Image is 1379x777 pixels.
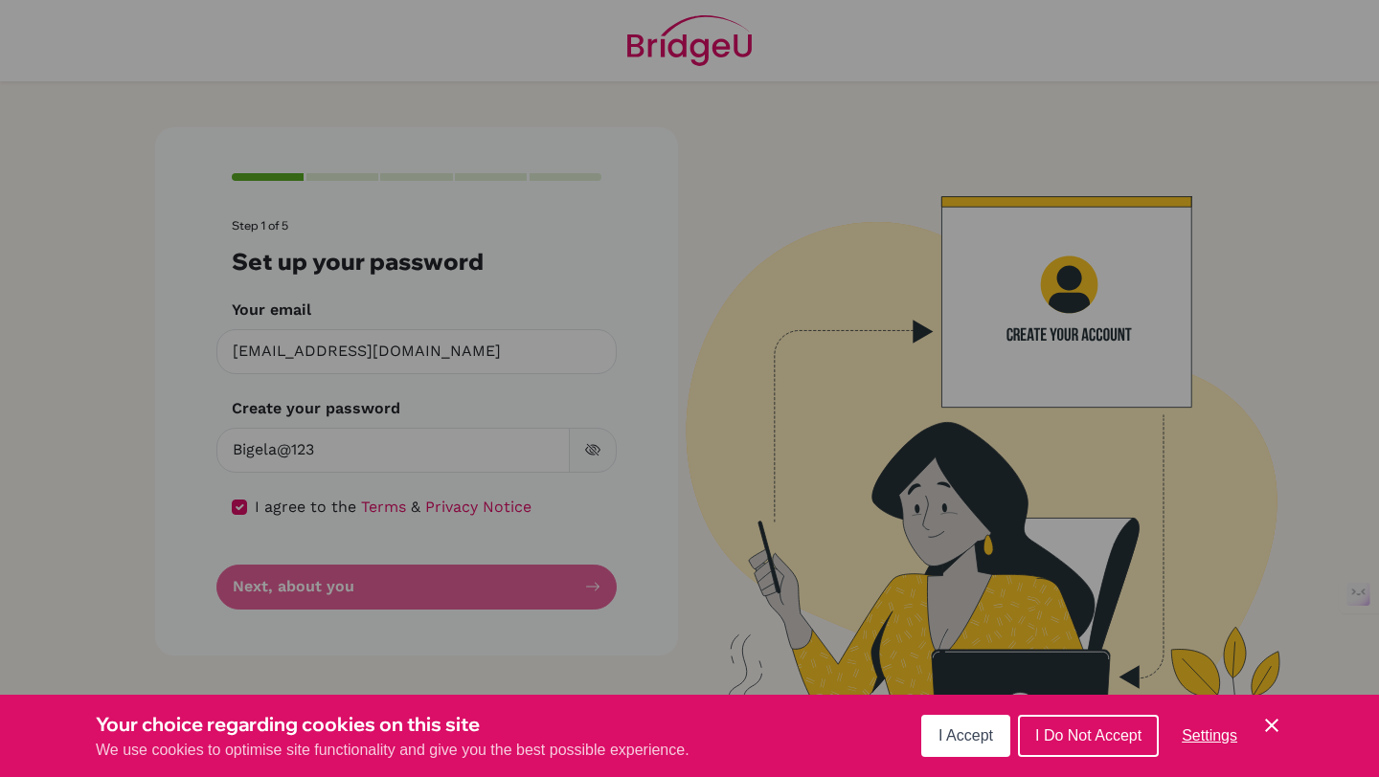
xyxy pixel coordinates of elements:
span: I Accept [938,727,993,744]
button: I Do Not Accept [1018,715,1159,757]
h3: Your choice regarding cookies on this site [96,710,689,739]
span: I Do Not Accept [1035,727,1142,744]
button: Settings [1166,717,1253,755]
button: Save and close [1260,714,1283,737]
p: We use cookies to optimise site functionality and give you the best possible experience. [96,739,689,762]
button: I Accept [921,715,1010,757]
span: Settings [1182,727,1237,744]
